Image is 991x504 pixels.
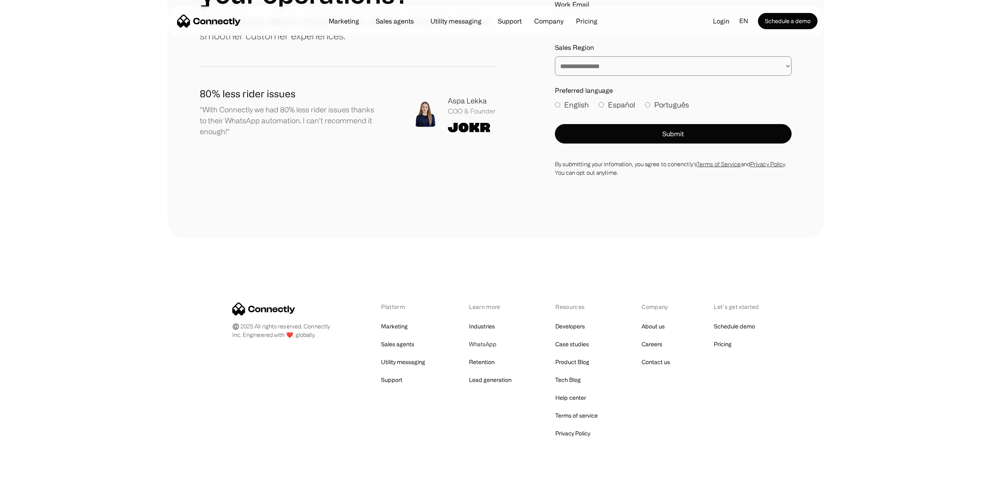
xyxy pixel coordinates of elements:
[555,356,589,368] a: Product Blog
[381,374,402,386] a: Support
[469,302,512,311] div: Learn more
[555,43,792,52] label: Sales Region
[381,321,408,332] a: Marketing
[739,15,748,27] div: en
[642,356,670,368] a: Contact us
[555,392,586,403] a: Help center
[369,18,420,24] a: Sales agents
[469,374,512,386] a: Lead generation
[381,356,425,368] a: Utility messaging
[555,102,560,107] input: English
[469,339,497,350] a: WhatsApp
[555,99,589,110] label: English
[758,13,818,29] a: Schedule a demo
[599,102,604,107] input: Español
[555,321,585,332] a: Developers
[200,104,377,137] p: "With Connectly we had 80% less rider issues thanks to their WhatsApp automation. I can't recomme...
[448,95,496,106] div: Aspa Lekka
[491,18,528,24] a: Support
[555,302,598,311] div: Resources
[645,102,650,107] input: Português
[714,302,759,311] div: Let’s get started
[569,18,604,24] a: Pricing
[532,15,566,27] div: Company
[555,86,792,95] label: Preferred language
[642,339,662,350] a: Careers
[642,321,665,332] a: About us
[381,339,414,350] a: Sales agents
[645,99,689,110] label: Português
[469,356,494,368] a: Retention
[750,161,785,167] a: Privacy Policy
[16,490,49,501] ul: Language list
[555,160,792,177] div: By submitting your infomation, you agree to conenctly’s and . You can opt out anytime.
[200,86,377,101] h1: 80% less rider issues
[8,489,49,501] aside: Language selected: English
[555,374,581,386] a: Tech Blog
[714,321,755,332] a: Schedule demo
[555,339,589,350] a: Case studies
[706,15,736,27] a: Login
[555,124,792,144] button: Submit
[714,339,732,350] a: Pricing
[555,410,598,421] a: Terms of service
[424,18,488,24] a: Utility messaging
[736,15,758,27] div: en
[448,106,496,116] div: COO & Founder
[177,15,241,27] a: home
[599,99,635,110] label: Español
[322,18,366,24] a: Marketing
[381,302,425,311] div: Platform
[469,321,495,332] a: Industries
[642,302,670,311] div: Company
[534,15,563,27] div: Company
[697,161,741,167] a: Terms of Service
[555,428,590,439] a: Privacy Policy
